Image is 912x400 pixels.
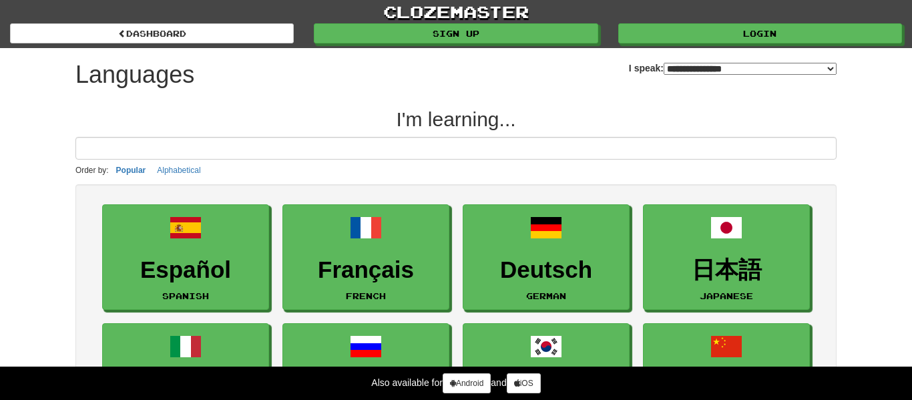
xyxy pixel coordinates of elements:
[314,23,598,43] a: Sign up
[470,257,622,283] h3: Deutsch
[463,204,630,311] a: DeutschGerman
[112,163,150,178] button: Popular
[153,163,204,178] button: Alphabetical
[629,61,837,75] label: I speak:
[700,291,753,301] small: Japanese
[290,257,442,283] h3: Français
[664,63,837,75] select: I speak:
[109,257,262,283] h3: Español
[507,373,541,393] a: iOS
[282,204,449,311] a: FrançaisFrench
[162,291,209,301] small: Spanish
[75,166,109,175] small: Order by:
[526,291,566,301] small: German
[618,23,902,43] a: Login
[10,23,294,43] a: dashboard
[643,204,810,311] a: 日本語Japanese
[75,61,194,88] h1: Languages
[443,373,491,393] a: Android
[75,108,837,130] h2: I'm learning...
[102,204,269,311] a: EspañolSpanish
[650,257,803,283] h3: 日本語
[346,291,386,301] small: French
